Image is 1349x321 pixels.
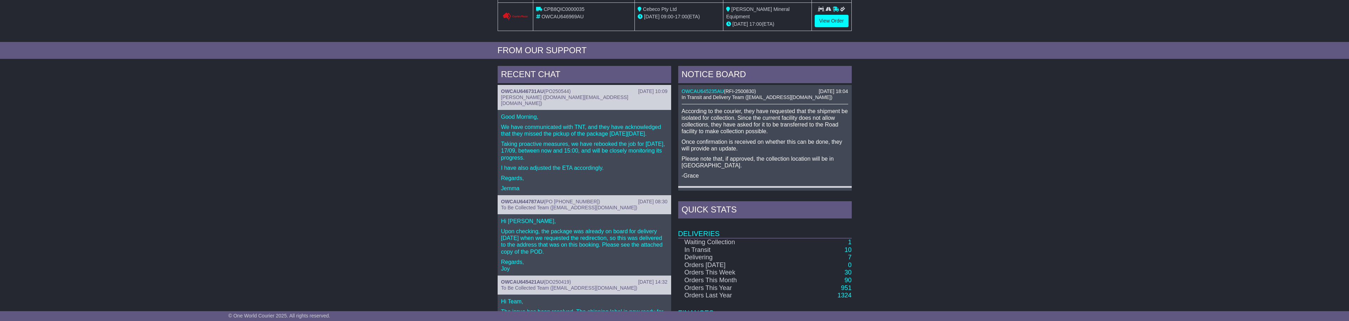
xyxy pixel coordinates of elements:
p: Hi [PERSON_NAME], [501,218,668,224]
td: Orders This Year [678,284,780,292]
div: ( ) [682,88,848,94]
span: © One World Courier 2025. All rights reserved. [229,313,330,319]
span: To Be Collected Team ([EMAIL_ADDRESS][DOMAIN_NAME]) [501,205,637,210]
a: 90 [844,277,851,284]
span: To Be Collected Team ([EMAIL_ADDRESS][DOMAIN_NAME]) [501,285,637,291]
td: Finances [678,300,852,317]
p: I have also adjusted the ETA accordingly. [501,165,668,171]
div: ( ) [501,88,668,94]
p: Taking proactive measures, we have rebooked the job for [DATE], 17/09, between now and 15:00, and... [501,141,668,161]
p: We have communicated with TNT, and they have acknowledged that they missed the pickup of the pack... [501,124,668,137]
td: Orders This Month [678,277,780,284]
span: OWCAU646969AU [541,14,584,19]
p: Upon checking, the package was already on board for delivery [DATE] when we requested the redirec... [501,228,668,255]
span: [PERSON_NAME] Mineral Equipment [726,6,790,19]
span: DO250419 [546,279,570,285]
span: [DATE] [733,21,748,27]
span: RFI-2500830 [725,88,754,94]
a: 951 [841,284,851,291]
a: View Order [815,15,849,27]
div: ( ) [501,199,668,205]
span: 17:00 [675,14,687,19]
img: GetCarrierServiceLogo [502,12,529,21]
a: OWCAU646731AU [501,88,544,94]
div: Quick Stats [678,201,852,220]
div: NOTICE BOARD [678,66,852,85]
span: CPB8QIC0000035 [543,6,584,12]
span: Cebeco Pty Ltd [643,6,677,12]
div: ( ) [501,279,668,285]
p: -Grace [682,172,848,179]
p: Jemma [501,185,668,192]
a: 1 [848,239,851,246]
div: RECENT CHAT [498,66,671,85]
a: 7 [848,254,851,261]
td: Orders This Week [678,269,780,277]
a: OWCAU644787AU [501,199,544,204]
p: Good Morning, [501,113,668,120]
p: Regards, Joy [501,259,668,272]
span: In Transit and Delivery Team ([EMAIL_ADDRESS][DOMAIN_NAME]) [682,94,833,100]
a: OWCAU645235AU [682,88,724,94]
span: [DATE] [644,14,660,19]
p: Please note that, if approved, the collection location will be in [GEOGRAPHIC_DATA]. [682,155,848,169]
span: PO250544 [546,88,569,94]
div: [DATE] 14:32 [638,279,667,285]
td: Orders [DATE] [678,261,780,269]
p: According to the courier, they have requested that the shipment be isolated for collection. Since... [682,108,848,135]
a: 1324 [837,292,851,299]
span: [PERSON_NAME] ([DOMAIN_NAME][EMAIL_ADDRESS][DOMAIN_NAME]) [501,94,628,106]
td: Deliveries [678,220,852,238]
a: OWCAU645421AU [501,279,544,285]
span: PO [PHONE_NUMBER] [546,199,598,204]
p: Hi Team, [501,298,668,305]
span: 09:00 [661,14,673,19]
div: [DATE] 10:09 [638,88,667,94]
td: Waiting Collection [678,238,780,246]
a: 30 [844,269,851,276]
p: Once confirmation is received on whether this can be done, they will provide an update. [682,138,848,152]
div: [DATE] 08:30 [638,199,667,205]
div: (ETA) [726,20,809,28]
div: [DATE] 18:04 [819,88,848,94]
a: 10 [844,246,851,253]
td: Delivering [678,254,780,261]
div: FROM OUR SUPPORT [498,45,852,56]
div: - (ETA) [638,13,720,20]
p: Regards, [501,175,668,181]
td: In Transit [678,246,780,254]
span: 17:00 [749,21,762,27]
a: 0 [848,261,851,268]
td: Orders Last Year [678,292,780,300]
